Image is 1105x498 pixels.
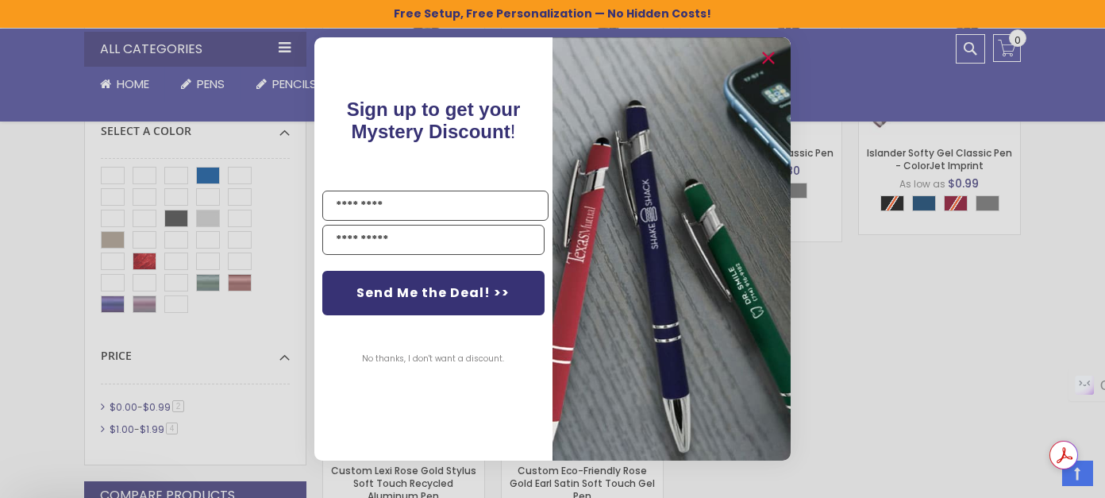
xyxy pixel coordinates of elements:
button: Send Me the Deal! >> [322,271,545,315]
button: No thanks, I don't want a discount. [355,339,513,379]
img: pop-up-image [552,37,791,461]
button: Close dialog [756,45,781,71]
span: ! [347,98,521,142]
span: Sign up to get your Mystery Discount [347,98,521,142]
